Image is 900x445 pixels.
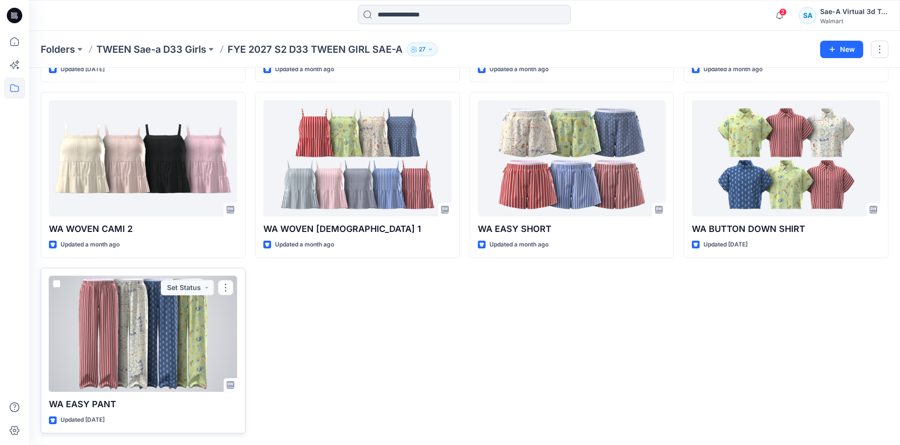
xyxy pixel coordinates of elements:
[703,64,763,75] p: Updated a month ago
[692,100,880,216] a: WA BUTTON DOWN SHIRT
[489,240,549,250] p: Updated a month ago
[779,8,787,16] span: 2
[228,43,403,56] p: FYE 2027 S2 D33 TWEEN GIRL SAE-A
[96,43,206,56] a: TWEEN Sae-a D33 Girls
[61,240,120,250] p: Updated a month ago
[263,100,452,216] a: WA WOVEN CAMI 1
[275,64,334,75] p: Updated a month ago
[41,43,75,56] a: Folders
[61,415,105,425] p: Updated [DATE]
[49,276,237,392] a: WA EASY PANT
[489,64,549,75] p: Updated a month ago
[419,44,426,55] p: 27
[799,7,816,24] div: SA
[478,222,666,236] p: WA EASY SHORT
[49,100,237,216] a: WA WOVEN CAMI 2
[478,100,666,216] a: WA EASY SHORT
[263,222,452,236] p: WA WOVEN [DEMOGRAPHIC_DATA] 1
[820,17,888,25] div: Walmart
[703,240,747,250] p: Updated [DATE]
[275,240,334,250] p: Updated a month ago
[407,43,438,56] button: 27
[49,222,237,236] p: WA WOVEN CAMI 2
[61,64,105,75] p: Updated [DATE]
[820,41,863,58] button: New
[49,398,237,411] p: WA EASY PANT
[820,6,888,17] div: Sae-A Virtual 3d Team
[692,222,880,236] p: WA BUTTON DOWN SHIRT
